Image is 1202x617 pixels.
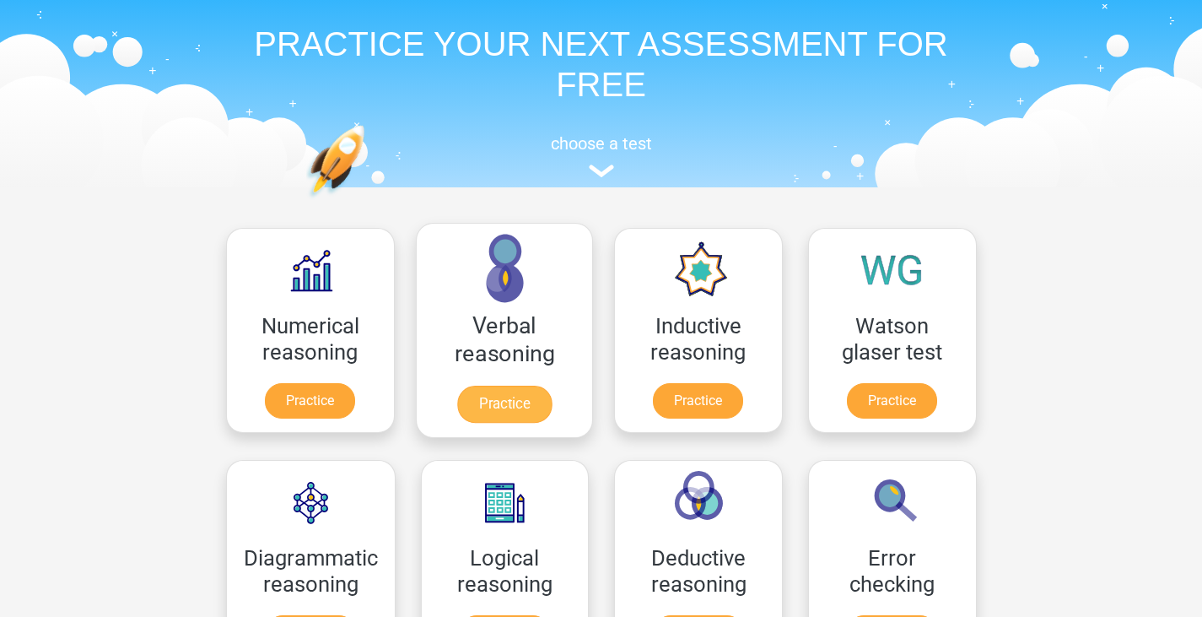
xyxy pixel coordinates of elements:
[653,383,743,419] a: Practice
[847,383,937,419] a: Practice
[213,133,989,154] h5: choose a test
[213,24,989,105] h1: PRACTICE YOUR NEXT ASSESSMENT FOR FREE
[589,165,614,177] img: assessment
[265,383,355,419] a: Practice
[213,133,989,178] a: choose a test
[306,125,430,278] img: practice
[456,386,551,423] a: Practice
